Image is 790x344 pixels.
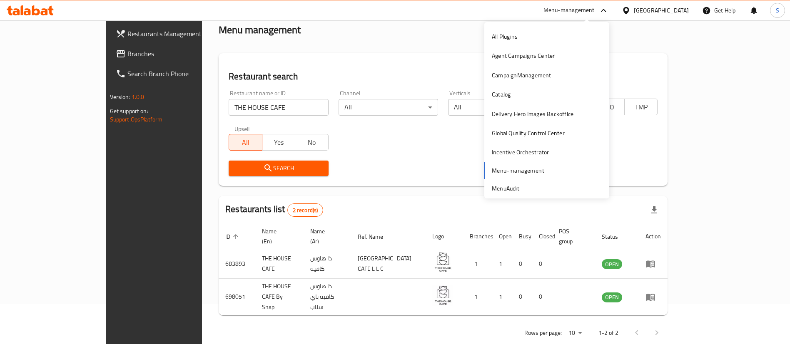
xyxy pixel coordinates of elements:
p: Rows per page: [524,328,562,338]
span: Restaurants Management [127,29,231,39]
span: Ref. Name [358,232,394,242]
td: THE HOUSE CAFE By Snap [255,279,304,315]
div: CampaignManagement [492,71,551,80]
th: Action [639,224,668,249]
div: Incentive Orchestrator [492,148,549,157]
th: Logo [426,224,463,249]
div: Rows per page: [565,327,585,339]
a: Search Branch Phone [109,64,238,84]
th: Busy [512,224,532,249]
span: S [776,6,779,15]
button: Search [229,161,329,176]
div: Total records count [287,203,324,217]
a: Restaurants Management [109,24,238,44]
a: Support.OpsPlatform [110,114,163,125]
div: Catalog [492,90,511,99]
td: 1 [463,279,492,315]
div: Delivery Hero Images Backoffice [492,109,573,119]
img: THE HOUSE CAFE [432,252,453,272]
h2: Menu management [219,23,301,37]
div: All [339,99,439,116]
div: Export file [644,200,664,220]
td: ذا هاوس كافيه باي سناب [304,279,351,315]
span: OPEN [602,292,622,302]
img: THE HOUSE CAFE By Snap [432,285,453,306]
span: OPEN [602,260,622,269]
label: Upsell [234,126,250,131]
td: 1 [492,249,512,279]
td: 0 [532,249,552,279]
div: All Plugins [492,32,518,41]
p: 1-2 of 2 [598,328,618,338]
div: OPEN [602,259,622,269]
input: Search for restaurant name or ID.. [229,99,329,116]
td: 1 [492,279,512,315]
div: OPEN [602,292,622,302]
td: [GEOGRAPHIC_DATA] CAFE L L C [351,249,426,279]
td: 0 [512,279,532,315]
div: MenuAudit [492,184,519,193]
span: Name (Ar) [310,226,341,246]
div: Menu-management [543,5,595,15]
button: TMP [624,99,658,115]
td: THE HOUSE CAFE [255,249,304,279]
td: ذا هاوس كافيه [304,249,351,279]
td: 1 [463,249,492,279]
span: 1.0.0 [132,92,145,102]
div: Agent Campaigns Center [492,51,555,60]
span: Status [602,232,629,242]
span: POS group [559,226,585,246]
span: Branches [127,49,231,59]
span: Search Branch Phone [127,69,231,79]
th: Closed [532,224,552,249]
th: Open [492,224,512,249]
td: 0 [512,249,532,279]
div: [GEOGRAPHIC_DATA] [634,6,689,15]
span: ID [225,232,241,242]
div: All [448,99,548,116]
span: TMP [628,101,655,113]
div: Menu [645,259,661,269]
button: All [229,134,262,151]
a: Branches [109,44,238,64]
div: Menu [645,292,661,302]
span: All [232,136,259,148]
h2: Restaurants list [225,203,323,217]
th: Branches [463,224,492,249]
button: No [295,134,329,151]
span: Get support on: [110,106,148,116]
span: Search [235,163,322,173]
span: 2 record(s) [288,206,323,214]
span: Yes [266,136,292,148]
div: Global Quality Control Center [492,129,565,138]
span: No [299,136,325,148]
button: Yes [262,134,296,151]
table: enhanced table [219,224,668,315]
span: Version: [110,92,130,102]
span: Name (En) [262,226,294,246]
td: 0 [532,279,552,315]
h2: Restaurant search [229,70,658,83]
